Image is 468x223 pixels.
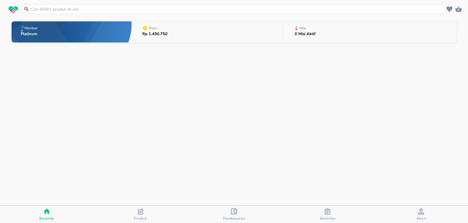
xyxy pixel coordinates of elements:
[283,20,456,44] button: Misi0 Misi Aktif
[142,32,168,36] p: Rp 1.490.750
[9,6,18,14] img: logo_swiperx_s.bd005f3b.svg
[187,206,281,223] button: Pembayaran
[417,216,426,221] span: Akun
[300,26,306,30] p: Misi
[94,206,187,223] button: Produk
[223,216,245,221] span: Pembayaran
[132,20,283,44] button: PoinRp 1.490.750
[374,206,468,223] button: Akun
[12,20,132,44] button: MemberPlatinum
[281,206,374,223] button: Aktivitas
[30,6,443,13] input: Cari 4000+ produk di sini
[149,26,157,30] p: Poin
[24,26,37,30] p: Member
[134,216,147,221] span: Produk
[21,32,39,36] p: Platinum
[39,216,54,221] span: Beranda
[320,216,336,221] span: Aktivitas
[295,32,316,36] p: 0 Misi Aktif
